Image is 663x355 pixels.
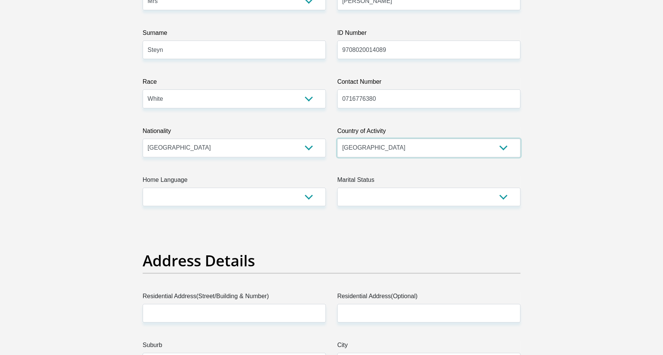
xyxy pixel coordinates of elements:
label: Surname [143,28,326,41]
input: ID Number [337,41,520,59]
label: ID Number [337,28,520,41]
label: Nationality [143,127,326,139]
label: Country of Activity [337,127,520,139]
label: City [337,341,520,353]
label: Suburb [143,341,326,353]
input: Valid residential address [143,304,326,322]
input: Address line 2 (Optional) [337,304,520,322]
input: Surname [143,41,326,59]
label: Residential Address(Optional) [337,292,520,304]
label: Race [143,77,326,89]
label: Home Language [143,175,326,188]
label: Residential Address(Street/Building & Number) [143,292,326,304]
input: Contact Number [337,89,520,108]
h2: Address Details [143,252,520,270]
label: Marital Status [337,175,520,188]
label: Contact Number [337,77,520,89]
